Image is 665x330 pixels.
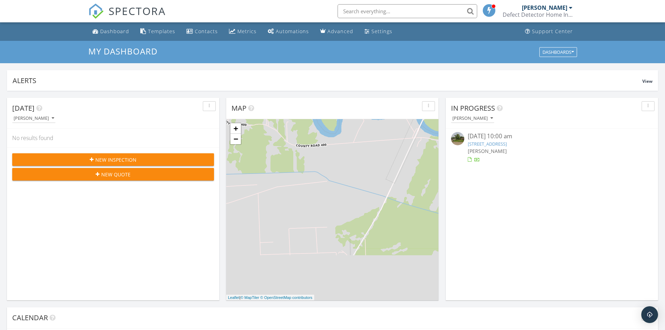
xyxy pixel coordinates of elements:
[265,25,312,38] a: Automations (Basic)
[148,28,175,35] div: Templates
[237,28,257,35] div: Metrics
[230,134,241,144] a: Zoom out
[539,47,577,57] button: Dashboards
[468,132,636,141] div: [DATE] 10:00 am
[468,141,507,147] a: [STREET_ADDRESS]
[317,25,356,38] a: Advanced
[641,306,658,323] div: Open Intercom Messenger
[195,28,218,35] div: Contacts
[522,25,576,38] a: Support Center
[503,11,572,18] div: Defect Detector Home Inspector LLC
[468,148,507,154] span: [PERSON_NAME]
[542,50,574,54] div: Dashboards
[362,25,395,38] a: Settings
[338,4,477,18] input: Search everything...
[228,295,239,300] a: Leaflet
[452,116,493,121] div: [PERSON_NAME]
[109,3,166,18] span: SPECTORA
[95,156,136,163] span: New Inspection
[451,132,464,145] img: streetview
[7,129,219,147] div: No results found
[276,28,309,35] div: Automations
[90,25,132,38] a: Dashboard
[642,78,652,84] span: View
[184,25,221,38] a: Contacts
[12,114,56,123] button: [PERSON_NAME]
[260,295,312,300] a: © OpenStreetMap contributors
[88,9,166,24] a: SPECTORA
[14,116,54,121] div: [PERSON_NAME]
[532,28,573,35] div: Support Center
[226,25,259,38] a: Metrics
[138,25,178,38] a: Templates
[451,132,653,163] a: [DATE] 10:00 am [STREET_ADDRESS] [PERSON_NAME]
[451,103,495,113] span: In Progress
[100,28,129,35] div: Dashboard
[451,114,494,123] button: [PERSON_NAME]
[88,45,157,57] span: My Dashboard
[13,76,642,85] div: Alerts
[241,295,259,300] a: © MapTiler
[12,313,48,322] span: Calendar
[226,295,314,301] div: |
[88,3,104,19] img: The Best Home Inspection Software - Spectora
[12,103,35,113] span: [DATE]
[12,153,214,166] button: New Inspection
[230,123,241,134] a: Zoom in
[522,4,567,11] div: [PERSON_NAME]
[231,103,246,113] span: Map
[371,28,392,35] div: Settings
[327,28,353,35] div: Advanced
[12,168,214,181] button: New Quote
[101,171,131,178] span: New Quote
